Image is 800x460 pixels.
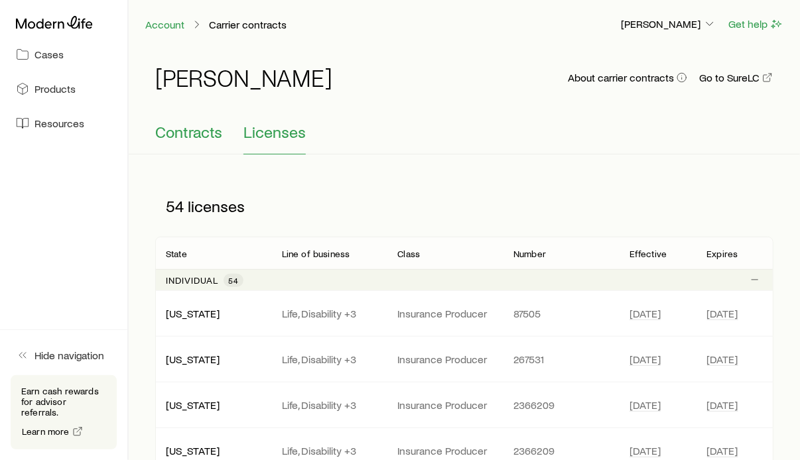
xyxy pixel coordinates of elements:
p: [US_STATE] [166,353,261,366]
div: Contracting sub-page tabs [155,123,773,154]
span: licenses [188,197,245,215]
p: [US_STATE] [166,398,261,412]
span: [DATE] [707,444,738,457]
p: [US_STATE] [166,444,261,457]
p: Expires [707,249,738,259]
p: Insurance Producer [398,307,493,320]
span: Cases [34,48,64,61]
span: 54 [166,197,184,215]
p: 267531 [513,353,608,366]
p: 87505 [513,307,608,320]
a: Cases [11,40,117,69]
span: 54 [229,275,238,286]
p: Insurance Producer [398,353,493,366]
button: About carrier contracts [567,72,688,84]
span: [DATE] [630,398,661,412]
span: Contracts [155,123,222,141]
a: Account [145,19,185,31]
p: Life, Disability +3 [282,353,377,366]
p: Earn cash rewards for advisor referrals. [21,386,106,418]
p: Class [398,249,421,259]
p: Carrier contracts [209,18,287,31]
span: Products [34,82,76,95]
p: Life, Disability +3 [282,398,377,412]
p: Line of business [282,249,350,259]
p: 2366209 [513,398,608,412]
p: Life, Disability +3 [282,307,377,320]
h1: [PERSON_NAME] [155,64,332,91]
p: Insurance Producer [398,398,493,412]
span: [DATE] [630,444,661,457]
p: [PERSON_NAME] [621,17,716,30]
a: Go to SureLC [699,72,773,84]
span: [DATE] [707,353,738,366]
span: [DATE] [630,307,661,320]
p: [US_STATE] [166,307,261,320]
p: Effective [630,249,667,259]
span: Learn more [22,427,70,436]
button: Get help [728,17,784,32]
p: 2366209 [513,444,608,457]
a: Products [11,74,117,103]
span: Resources [34,117,84,130]
button: [PERSON_NAME] [620,17,717,32]
button: Hide navigation [11,341,117,370]
span: [DATE] [707,307,738,320]
span: [DATE] [707,398,738,412]
p: Life, Disability +3 [282,444,377,457]
span: Licenses [243,123,306,141]
p: Insurance Producer [398,444,493,457]
a: Resources [11,109,117,138]
p: State [166,249,187,259]
span: [DATE] [630,353,661,366]
p: Number [513,249,546,259]
div: Earn cash rewards for advisor referrals.Learn more [11,375,117,449]
span: Hide navigation [34,349,104,362]
p: Individual [166,275,218,286]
